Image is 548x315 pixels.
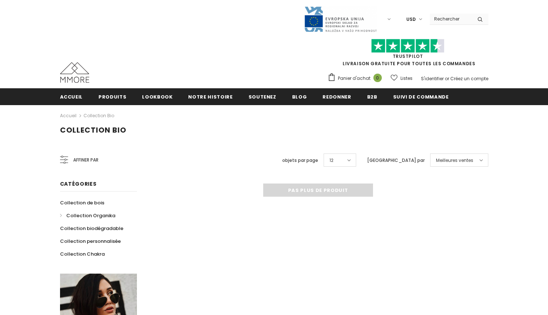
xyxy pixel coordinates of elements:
[60,125,126,135] span: Collection Bio
[304,16,377,22] a: Javni Razpis
[393,93,449,100] span: Suivi de commande
[304,6,377,33] img: Javni Razpis
[249,88,276,105] a: soutenez
[66,212,115,219] span: Collection Organika
[282,157,318,164] label: objets par page
[60,235,121,248] a: Collection personnalisée
[60,62,89,83] img: Cas MMORE
[60,251,105,257] span: Collection Chakra
[367,157,425,164] label: [GEOGRAPHIC_DATA] par
[60,111,77,120] a: Accueil
[393,53,423,59] a: TrustPilot
[450,75,488,82] a: Créez un compte
[393,88,449,105] a: Suivi de commande
[98,88,126,105] a: Produits
[329,157,333,164] span: 12
[188,88,232,105] a: Notre histoire
[60,238,121,245] span: Collection personnalisée
[445,75,449,82] span: or
[391,72,413,85] a: Listes
[338,75,370,82] span: Panier d'achat
[292,88,307,105] a: Blog
[60,199,104,206] span: Collection de bois
[436,157,473,164] span: Meilleures ventes
[142,88,172,105] a: Lookbook
[371,39,444,53] img: Faites confiance aux étoiles pilotes
[60,196,104,209] a: Collection de bois
[60,222,123,235] a: Collection biodégradable
[421,75,444,82] a: S'identifier
[60,248,105,260] a: Collection Chakra
[249,93,276,100] span: soutenez
[60,93,83,100] span: Accueil
[323,88,351,105] a: Redonner
[328,42,488,67] span: LIVRAISON GRATUITE POUR TOUTES LES COMMANDES
[142,93,172,100] span: Lookbook
[60,88,83,105] a: Accueil
[367,93,377,100] span: B2B
[292,93,307,100] span: Blog
[328,73,385,84] a: Panier d'achat 0
[98,93,126,100] span: Produits
[367,88,377,105] a: B2B
[60,180,97,188] span: Catégories
[430,14,472,24] input: Search Site
[406,16,416,23] span: USD
[323,93,351,100] span: Redonner
[73,156,98,164] span: Affiner par
[400,75,413,82] span: Listes
[83,112,114,119] a: Collection Bio
[188,93,232,100] span: Notre histoire
[373,74,382,82] span: 0
[60,225,123,232] span: Collection biodégradable
[60,209,115,222] a: Collection Organika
